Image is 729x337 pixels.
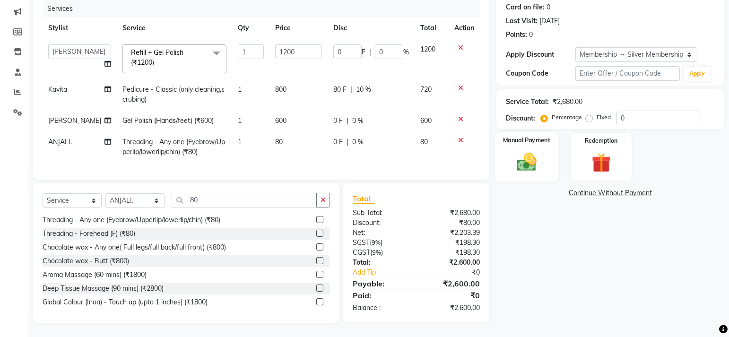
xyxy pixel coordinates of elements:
span: 1200 [420,45,435,53]
span: Total [353,194,374,204]
span: 80 F [333,85,347,95]
th: Action [449,17,480,39]
span: 600 [420,116,432,125]
div: Service Total: [506,97,549,107]
span: ANJALI. [48,138,72,146]
div: ₹2,680.00 [416,208,486,218]
a: Continue Without Payment [498,188,722,198]
th: Total [415,17,449,39]
div: Aroma Massage (60 mins) (₹1800) [43,270,147,280]
img: _cash.svg [510,151,543,174]
div: Chocolate wax - Butt (₹800) [43,256,129,266]
th: Service [117,17,232,39]
span: | [369,47,371,57]
span: Pedicure - Classic (only cleaning,scrubing) [122,85,225,104]
span: 1 [238,116,242,125]
div: Coupon Code [506,69,575,78]
span: 10 % [356,85,371,95]
div: Discount: [506,113,535,123]
span: SGST [353,238,370,247]
span: Threading - Any one (Eyebrow/Upperlip/lowerlip/chin) (₹80) [122,138,225,156]
input: Enter Offer / Coupon Code [575,66,680,81]
div: ₹80.00 [416,218,486,228]
div: Net: [346,228,416,238]
th: Price [269,17,327,39]
label: Manual Payment [503,136,550,145]
span: 720 [420,85,432,94]
span: 9% [372,249,381,256]
div: ₹198.30 [416,248,486,258]
span: F [362,47,365,57]
label: Redemption [585,137,617,145]
span: 80 [275,138,283,146]
span: | [347,137,348,147]
span: 0 F [333,137,343,147]
span: Kavita [48,85,67,94]
div: ₹2,600.00 [416,303,486,313]
div: ( ) [346,238,416,248]
img: _gift.svg [586,151,617,175]
span: | [347,116,348,126]
div: Last Visit: [506,16,538,26]
div: ₹2,600.00 [416,258,486,268]
th: Qty [232,17,269,39]
div: ₹198.30 [416,238,486,248]
span: 1 [238,138,242,146]
span: 0 % [352,116,364,126]
div: Card on file: [506,2,545,12]
th: Stylist [43,17,117,39]
div: Apply Discount [506,50,575,60]
div: Chocolate wax - Any one( Full legs/full back/full front) (₹800) [43,242,226,252]
label: Fixed [597,113,611,121]
div: ₹2,203.39 [416,228,486,238]
label: Percentage [552,113,582,121]
span: 80 [420,138,428,146]
div: Discount: [346,218,416,228]
div: ₹2,600.00 [416,278,486,289]
a: x [154,58,158,67]
span: 0 F [333,116,343,126]
span: CGST [353,248,370,257]
span: | [350,85,352,95]
button: Apply [684,67,711,81]
div: ₹0 [428,268,486,277]
div: Paid: [346,290,416,301]
input: Search or Scan [172,193,317,207]
span: 1 [238,85,242,94]
div: ( ) [346,248,416,258]
div: Total: [346,258,416,268]
div: Payable: [346,278,416,289]
div: Threading - Any one (Eyebrow/Upperlip/lowerlip/chin) (₹80) [43,215,220,225]
span: 0 % [352,137,364,147]
div: Threading - Forehead (F) (₹80) [43,229,135,239]
div: 0 [547,2,550,12]
span: Refill + Gel Polish (₹1200) [131,48,183,67]
span: 800 [275,85,286,94]
div: Deep Tissue Massage (90 mins) (₹2800) [43,284,164,294]
span: % [403,47,409,57]
div: Points: [506,30,527,40]
span: Gel Polish (Hands/feet) (₹600) [122,116,214,125]
div: [DATE] [539,16,560,26]
div: Sub Total: [346,208,416,218]
span: [PERSON_NAME] [48,116,101,125]
span: 600 [275,116,286,125]
div: Balance : [346,303,416,313]
div: ₹2,680.00 [553,97,582,107]
a: Add Tip [346,268,428,277]
div: Global Colour (Inoa) - Touch up (upto 1 inches) (₹1800) [43,297,208,307]
span: 9% [372,239,381,246]
div: ₹0 [416,290,486,301]
th: Disc [328,17,415,39]
div: 0 [529,30,533,40]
